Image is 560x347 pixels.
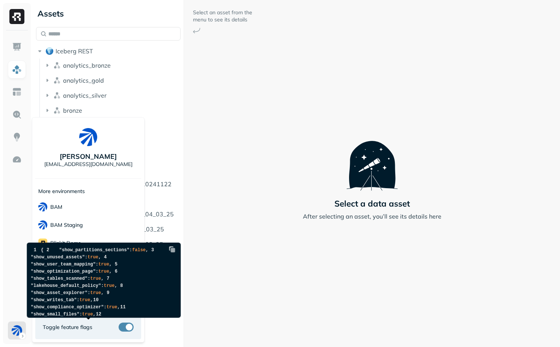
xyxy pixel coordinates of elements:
[60,152,117,161] p: [PERSON_NAME]
[59,247,129,253] span: "show_partitions_sections"
[79,297,90,303] span: true
[112,269,122,274] span: 6
[109,269,111,274] span: ,
[38,220,47,229] img: BAM Staging
[98,262,109,267] span: true
[93,298,103,303] span: 10
[117,284,127,288] span: 8
[93,312,95,317] span: ,
[101,276,104,281] span: ,
[79,128,97,146] img: BAM Dev
[98,255,101,260] span: ,
[132,247,146,253] span: false
[82,312,93,317] span: true
[104,305,106,310] span: :
[104,283,114,288] span: true
[31,255,85,260] span: "show_unused_assets"
[79,312,82,317] span: :
[31,262,96,267] span: "show_user_team_mapping"
[148,248,158,253] span: 3
[50,240,81,247] p: Blinkit Demo
[117,305,120,310] span: ,
[104,291,114,296] span: 9
[44,248,54,253] span: 2
[98,269,109,274] span: true
[38,238,47,247] img: Blinkit Demo
[95,312,105,317] span: 12
[87,290,90,296] span: :
[31,312,80,317] span: "show_small_files"
[31,283,101,288] span: "lakehouse_default_policy"
[41,247,44,253] span: {
[129,247,132,253] span: :
[50,204,62,211] p: BAM
[31,248,41,253] span: 1
[31,247,164,331] code: }
[95,262,98,267] span: :
[31,269,96,274] span: "show_optimization_page"
[31,290,87,296] span: "show_asset_explorer"
[120,305,130,310] span: 11
[104,276,114,281] span: 7
[109,262,111,267] span: ,
[106,305,117,310] span: true
[87,276,90,281] span: :
[90,276,101,281] span: true
[38,202,47,211] img: BAM
[44,161,132,168] p: [EMAIL_ADDRESS][DOMAIN_NAME]
[95,269,98,274] span: :
[112,262,122,267] span: 5
[31,305,104,310] span: "show_compliance_optimizer"
[90,297,93,303] span: ,
[87,255,98,260] span: true
[101,290,104,296] span: ,
[50,222,83,229] p: BAM Staging
[101,283,104,288] span: :
[169,246,176,253] img: Copy
[90,290,101,296] span: true
[31,297,77,303] span: "show_writes_tab"
[101,255,111,260] span: 4
[31,276,87,281] span: "show_tables_scanned"
[43,324,92,331] span: Toggle feature flags
[38,188,85,195] p: More environments
[85,255,87,260] span: :
[114,283,117,288] span: ,
[146,247,148,253] span: ,
[77,297,79,303] span: :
